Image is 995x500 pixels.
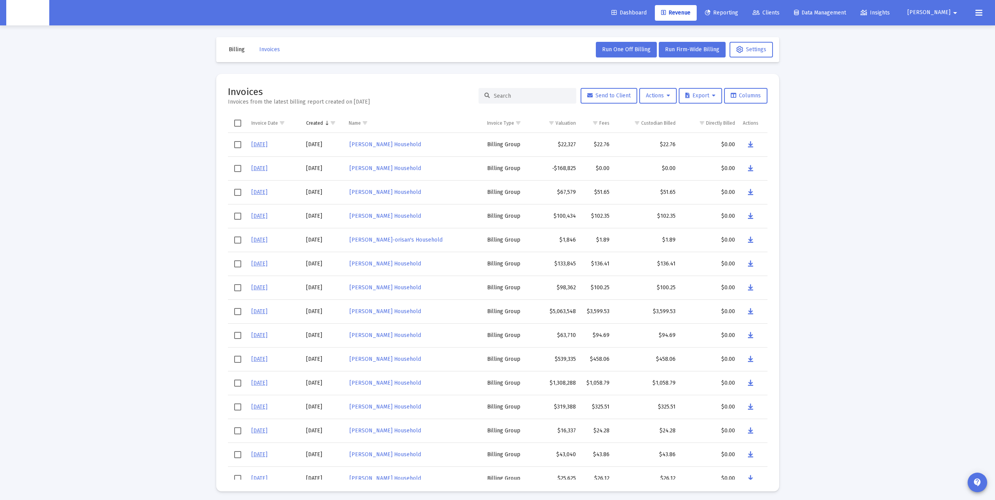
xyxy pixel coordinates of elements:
div: Select row [234,475,241,482]
span: [PERSON_NAME] Household [350,213,421,219]
a: Revenue [655,5,697,21]
span: Revenue [661,9,690,16]
td: Column Actions [739,114,767,133]
span: Show filter options for column 'Created' [330,120,336,126]
div: $100.25 [584,284,610,292]
div: Select row [234,380,241,387]
td: [DATE] [302,466,345,490]
td: [DATE] [302,204,345,228]
td: $5,063,548 [532,299,580,323]
div: Select all [234,120,241,127]
div: Select row [234,237,241,244]
span: Clients [753,9,780,16]
div: $458.06 [617,355,676,363]
td: $100,434 [532,204,580,228]
td: $0.00 [679,180,739,204]
span: [PERSON_NAME] Household [350,141,421,148]
td: Billing Group [483,419,532,443]
td: $0.00 [679,204,739,228]
td: $319,388 [532,395,580,419]
a: [PERSON_NAME] Household [349,258,422,269]
td: $25,625 [532,466,580,490]
td: $98,362 [532,276,580,299]
div: Select row [234,141,241,148]
td: $63,710 [532,323,580,347]
div: Select row [234,403,241,410]
button: Invoices [253,42,286,57]
div: $43.86 [617,451,676,459]
td: Billing Group [483,228,532,252]
button: Send to Client [581,88,637,104]
td: $539,335 [532,347,580,371]
td: Column Valuation [532,114,580,133]
div: $26.12 [584,475,610,482]
a: [PERSON_NAME] Household [349,282,422,293]
div: Data grid [228,114,767,480]
div: Select row [234,332,241,339]
span: [PERSON_NAME] Household [350,356,421,362]
a: [PERSON_NAME] Household [349,473,422,484]
span: [PERSON_NAME]-orisan's Household [350,237,443,243]
div: $3,599.53 [584,308,610,315]
td: [DATE] [302,443,345,466]
td: $1,308,288 [532,371,580,395]
button: Billing [222,42,251,57]
td: Column Invoice Type [483,114,532,133]
div: $1.89 [617,236,676,244]
div: Select row [234,260,241,267]
td: $0.00 [679,443,739,466]
button: Run One Off Billing [596,42,657,57]
td: $0.00 [679,395,739,419]
div: $325.51 [617,403,676,411]
span: Send to Client [587,92,631,99]
td: Billing Group [483,276,532,299]
div: Created [306,120,323,126]
div: $43.86 [584,451,610,459]
a: [PERSON_NAME]-orisan's Household [349,234,443,246]
div: $136.41 [617,260,676,268]
td: Billing Group [483,323,532,347]
div: $136.41 [584,260,610,268]
span: Reporting [705,9,738,16]
span: Columns [731,92,761,99]
a: [PERSON_NAME] Household [349,401,422,412]
td: $0.00 [679,276,739,299]
td: Billing Group [483,443,532,466]
td: Billing Group [483,156,532,180]
td: Column Directly Billed [679,114,739,133]
a: [PERSON_NAME] Household [349,210,422,222]
a: [DATE] [251,141,267,148]
td: [DATE] [302,228,345,252]
span: [PERSON_NAME] Household [350,260,421,267]
a: [DATE] [251,284,267,291]
a: [PERSON_NAME] Household [349,377,422,389]
td: -$168,825 [532,156,580,180]
a: [DATE] [251,380,267,386]
a: Clients [746,5,786,21]
a: [DATE] [251,475,267,482]
a: [DATE] [251,308,267,315]
td: [DATE] [302,371,345,395]
td: $0.00 [679,466,739,490]
h2: Invoices [228,86,370,98]
div: $22.76 [584,141,610,149]
span: Show filter options for column 'Directly Billed' [699,120,705,126]
button: [PERSON_NAME] [898,5,969,20]
button: Settings [730,42,773,57]
div: Select row [234,213,241,220]
td: $0.00 [679,419,739,443]
td: [DATE] [302,133,345,157]
td: Billing Group [483,466,532,490]
span: Invoices [259,46,280,53]
span: [PERSON_NAME] Household [350,380,421,386]
a: [DATE] [251,356,267,362]
div: $26.12 [617,475,676,482]
td: $67,579 [532,180,580,204]
span: Billing [229,46,245,53]
input: Search [494,93,570,99]
a: [PERSON_NAME] Household [349,186,422,198]
div: Invoices from the latest billing report created on [DATE] [228,98,370,106]
div: $1,058.79 [617,379,676,387]
a: [DATE] [251,332,267,339]
span: Show filter options for column 'Custodian Billed' [634,120,640,126]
